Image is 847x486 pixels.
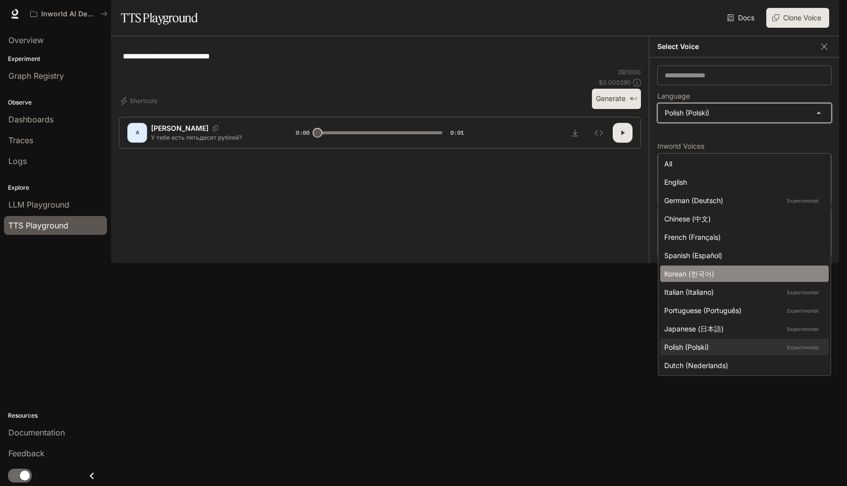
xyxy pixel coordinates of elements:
div: Japanese (日本語) [664,324,821,334]
div: Portuguese (Português) [664,305,821,316]
p: Experimental [785,288,821,297]
p: Experimental [785,343,821,352]
div: Polish (Polski) [664,342,821,352]
div: Chinese (中文) [664,214,821,224]
p: Experimental [785,306,821,315]
div: Spanish (Español) [664,250,821,261]
div: English [664,177,821,187]
div: All [664,159,821,169]
div: German (Deutsch) [664,195,821,206]
p: Experimental [785,196,821,205]
div: French (Français) [664,232,821,242]
p: Experimental [785,324,821,333]
div: Korean (한국어) [664,269,821,279]
div: Italian (Italiano) [664,287,821,297]
div: Dutch (Nederlands) [664,360,821,371]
